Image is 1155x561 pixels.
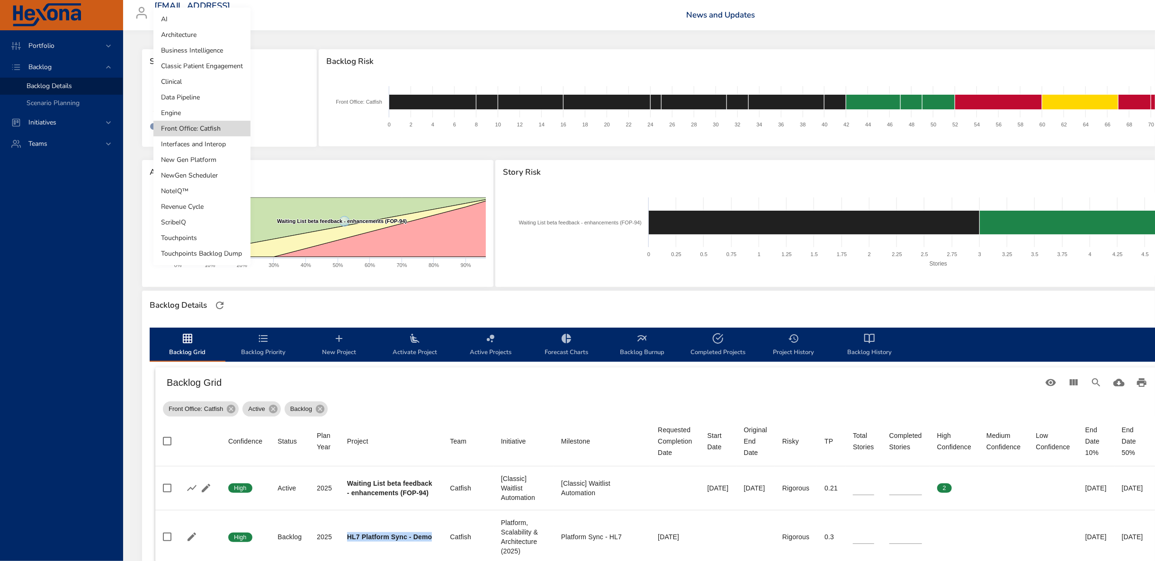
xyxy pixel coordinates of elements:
[153,168,251,183] li: NewGen Scheduler
[153,11,251,27] li: AI
[153,183,251,199] li: NoteIQ™
[153,152,251,168] li: New Gen Platform
[153,199,251,214] li: Revenue Cycle
[153,230,251,246] li: Touchpoints
[153,89,251,105] li: Data Pipeline
[153,214,251,230] li: ScribeIQ
[153,43,251,58] li: Business Intelligence
[153,105,251,121] li: Engine
[153,58,251,74] li: Classic Patient Engagement
[153,74,251,89] li: Clinical
[153,246,251,261] li: Touchpoints Backlog Dump
[153,136,251,152] li: Interfaces and Interop
[153,27,251,43] li: Architecture
[153,121,251,136] li: Front Office: Catfish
